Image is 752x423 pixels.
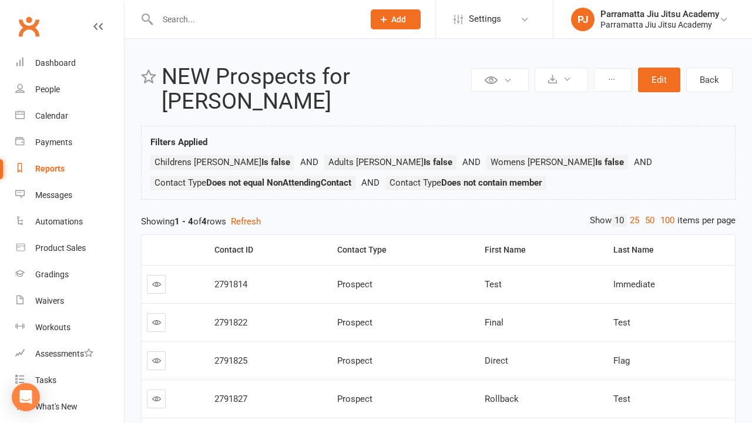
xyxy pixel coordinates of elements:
a: Product Sales [15,235,124,261]
div: Parramatta Jiu Jitsu Academy [600,9,719,19]
span: Test [485,279,502,290]
span: Immediate [613,279,655,290]
div: Last Name [613,246,726,254]
span: Test [613,317,630,328]
span: Contact Type [155,177,351,188]
strong: Is false [424,157,452,167]
div: PJ [571,8,595,31]
span: Settings [469,6,501,32]
div: Assessments [35,349,93,358]
div: Product Sales [35,243,86,253]
a: Dashboard [15,50,124,76]
div: What's New [35,402,78,411]
a: 100 [657,214,677,227]
button: Edit [638,68,680,92]
a: Tasks [15,367,124,394]
span: Contact Type [390,177,542,188]
button: Add [371,9,421,29]
strong: Is false [261,157,290,167]
a: Clubworx [14,12,43,41]
a: Automations [15,209,124,235]
span: Direct [485,355,508,366]
a: 10 [612,214,627,227]
span: Add [391,15,406,24]
span: Flag [613,355,630,366]
strong: Does not equal NonAttendingContact [206,177,351,188]
div: Gradings [35,270,69,279]
span: Prospect [337,317,372,328]
span: Prospect [337,394,372,404]
div: Open Intercom Messenger [12,383,40,411]
div: Waivers [35,296,64,305]
input: Search... [154,11,355,28]
a: Reports [15,156,124,182]
h2: NEW Prospects for [PERSON_NAME] [162,65,468,114]
span: Prospect [337,355,372,366]
div: Tasks [35,375,56,385]
div: Showing of rows [141,214,736,229]
span: Childrens [PERSON_NAME] [155,157,290,167]
a: Messages [15,182,124,209]
a: 25 [627,214,642,227]
div: Automations [35,217,83,226]
a: What's New [15,394,124,420]
span: 2791825 [214,355,247,366]
button: Refresh [231,214,261,229]
div: People [35,85,60,94]
a: 50 [642,214,657,227]
div: Workouts [35,323,70,332]
a: Waivers [15,288,124,314]
a: Gradings [15,261,124,288]
div: Show items per page [590,214,736,227]
div: Dashboard [35,58,76,68]
a: Workouts [15,314,124,341]
div: First Name [485,246,599,254]
strong: Does not contain member [441,177,542,188]
a: Payments [15,129,124,156]
span: 2791822 [214,317,247,328]
div: Payments [35,137,72,147]
a: People [15,76,124,103]
strong: 4 [202,216,207,227]
div: Reports [35,164,65,173]
span: Adults [PERSON_NAME] [328,157,452,167]
a: Assessments [15,341,124,367]
div: Calendar [35,111,68,120]
span: Final [485,317,503,328]
strong: Is false [595,157,624,167]
span: Prospect [337,279,372,290]
div: Contact Type [337,246,470,254]
div: Parramatta Jiu Jitsu Academy [600,19,719,30]
strong: 1 - 4 [174,216,193,227]
strong: Filters Applied [150,137,207,147]
a: Calendar [15,103,124,129]
div: Contact ID [214,246,323,254]
a: Back [686,68,733,92]
span: Womens [PERSON_NAME] [491,157,624,167]
span: 2791827 [214,394,247,404]
span: 2791814 [214,279,247,290]
span: Rollback [485,394,519,404]
div: Messages [35,190,72,200]
span: Test [613,394,630,404]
